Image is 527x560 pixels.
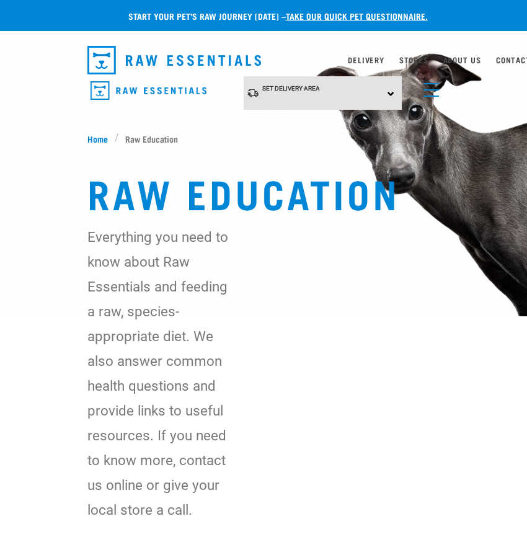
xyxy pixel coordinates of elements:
img: Raw Essentials Logo [87,46,261,74]
img: Raw Essentials Logo [91,81,206,100]
img: van-moving.png [247,88,259,98]
a: Home [87,132,115,145]
h1: Raw Education [87,170,440,215]
a: About Us [443,58,481,62]
a: Stores [399,58,428,62]
span: Home [87,132,108,145]
a: menu [417,76,440,98]
p: Everything you need to know about Raw Essentials and feeding a raw, species-appropriate diet. We ... [87,224,228,522]
a: take our quick pet questionnaire. [286,14,428,18]
a: Delivery [348,58,384,62]
span: Set Delivery Area [262,85,320,92]
nav: dropdown navigation [77,41,449,79]
nav: breadcrumbs [87,132,440,145]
